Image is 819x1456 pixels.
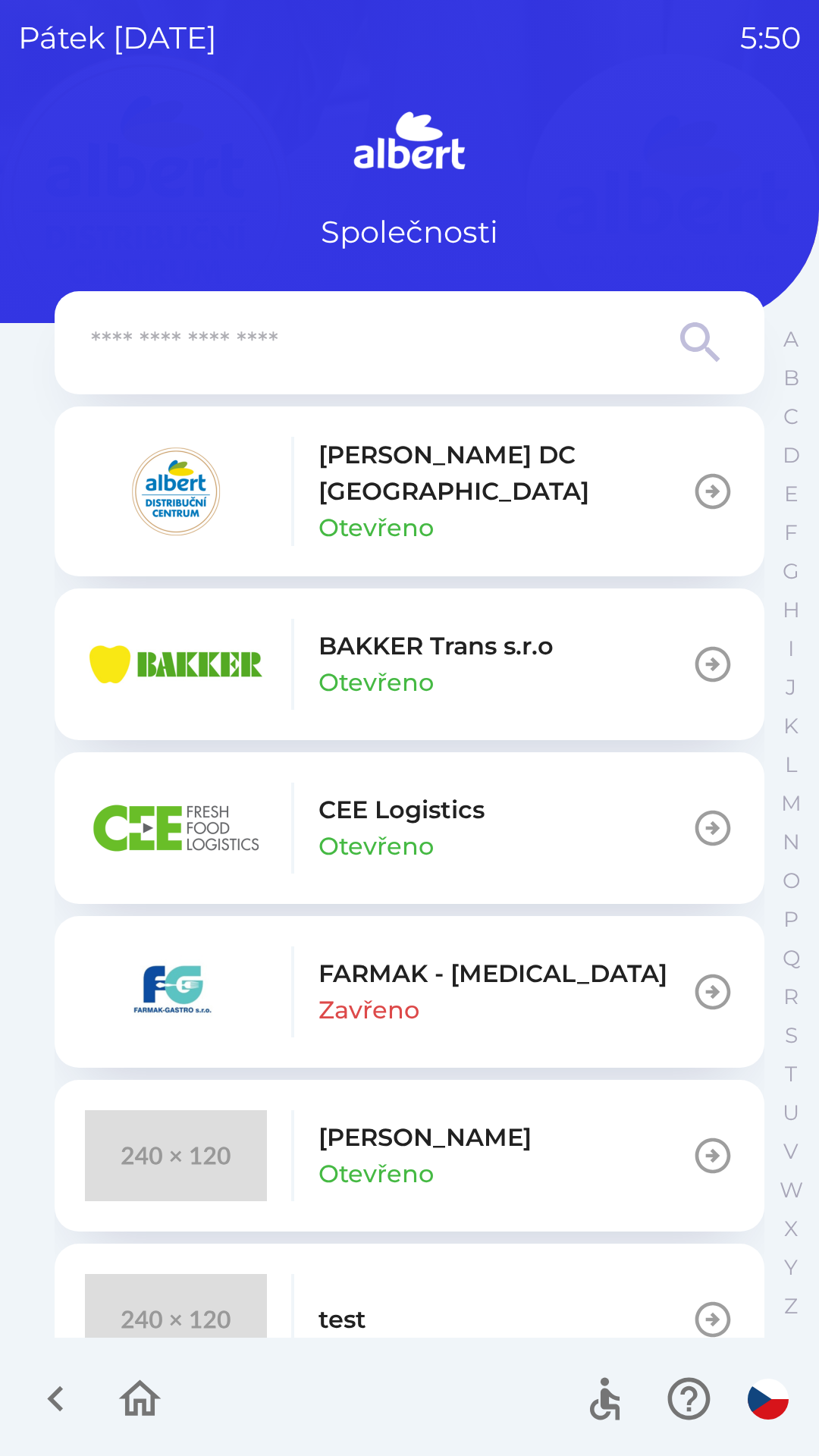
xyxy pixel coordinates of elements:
[785,1022,798,1049] p: S
[55,588,764,740] button: BAKKER Trans s.r.oOtevřeno
[785,752,797,778] p: L
[318,1156,434,1192] p: Otevřeno
[783,558,799,585] p: G
[55,406,764,576] button: [PERSON_NAME] DC [GEOGRAPHIC_DATA]Otevřeno
[783,868,800,894] p: O
[55,1080,764,1232] button: [PERSON_NAME]Otevřeno
[785,1061,797,1087] p: T
[783,984,799,1010] p: R
[748,1379,789,1420] img: cs flag
[772,707,810,745] button: K
[772,939,810,977] button: Q
[318,437,692,510] p: [PERSON_NAME] DC [GEOGRAPHIC_DATA]
[772,397,810,436] button: C
[318,1301,366,1338] p: test
[772,1248,810,1287] button: Y
[85,1110,267,1201] img: 240x120
[783,365,799,391] p: B
[318,510,434,546] p: Otevřeno
[783,906,799,933] p: P
[772,320,810,359] button: A
[784,519,798,546] p: F
[318,1119,532,1156] p: [PERSON_NAME]
[318,955,667,992] p: FARMAK - [MEDICAL_DATA]
[772,977,810,1016] button: R
[55,752,764,904] button: CEE LogisticsOtevřeno
[772,1055,810,1094] button: T
[783,945,800,971] p: Q
[772,436,810,475] button: D
[772,1132,810,1171] button: V
[772,513,810,552] button: F
[85,946,267,1037] img: 5ee10d7b-21a5-4c2b-ad2f-5ef9e4226557.png
[781,790,802,817] p: M
[780,1177,803,1203] p: W
[772,629,810,668] button: I
[18,15,217,61] p: pátek [DATE]
[786,674,796,701] p: J
[318,792,485,828] p: CEE Logistics
[318,664,434,701] p: Otevřeno
[772,900,810,939] button: P
[321,209,498,255] p: Společnosti
[783,442,800,469] p: D
[784,481,799,507] p: E
[772,359,810,397] button: B
[772,784,810,823] button: M
[772,1016,810,1055] button: S
[784,1293,798,1319] p: Z
[85,619,267,710] img: eba99837-dbda-48f3-8a63-9647f5990611.png
[55,1244,764,1395] button: test
[772,552,810,591] button: G
[783,597,800,623] p: H
[772,591,810,629] button: H
[783,403,799,430] p: C
[784,1216,798,1242] p: X
[85,783,267,874] img: ba8847e2-07ef-438b-a6f1-28de549c3032.png
[318,992,419,1028] p: Zavřeno
[318,828,434,864] p: Otevřeno
[772,1210,810,1248] button: X
[772,475,810,513] button: E
[85,446,267,537] img: 092fc4fe-19c8-4166-ad20-d7efd4551fba.png
[788,635,794,662] p: I
[85,1274,267,1365] img: 240x120
[783,1100,799,1126] p: U
[772,861,810,900] button: O
[55,106,764,179] img: Logo
[783,1138,799,1165] p: V
[772,668,810,707] button: J
[783,326,799,353] p: A
[772,1171,810,1210] button: W
[318,628,554,664] p: BAKKER Trans s.r.o
[55,916,764,1068] button: FARMAK - [MEDICAL_DATA]Zavřeno
[740,15,801,61] p: 5:50
[772,1287,810,1326] button: Z
[772,1094,810,1132] button: U
[772,745,810,784] button: L
[784,1254,798,1281] p: Y
[783,829,800,855] p: N
[783,713,799,739] p: K
[772,823,810,861] button: N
